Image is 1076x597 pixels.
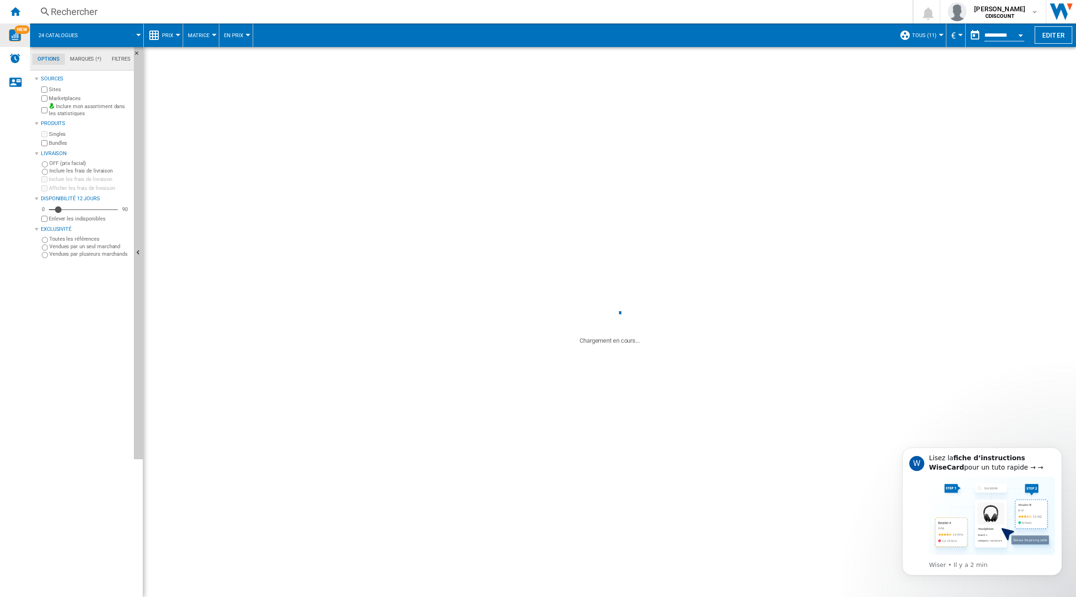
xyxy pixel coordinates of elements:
button: 24 catalogues [39,24,87,47]
button: md-calendar [966,26,984,45]
div: 90 [120,206,130,213]
input: Vendues par plusieurs marchands [42,252,48,258]
img: wise-card.svg [9,29,21,41]
input: Marketplaces [41,95,47,102]
input: Bundles [41,140,47,146]
label: Toutes les références [49,236,130,243]
span: En Prix [224,32,243,39]
button: TOUS (11) [912,24,941,47]
input: Vendues par un seul marchand [42,244,48,251]
div: 0 [39,206,47,213]
button: Masquer [134,47,145,64]
md-menu: Currency [946,24,966,47]
input: Inclure les frais de livraison [41,176,47,182]
img: mysite-bg-18x18.png [49,103,54,109]
label: Inclure mon assortiment dans les statistiques [49,103,130,118]
label: Bundles [49,140,130,147]
md-slider: Disponibilité [49,205,118,214]
img: profile.jpg [948,2,967,21]
div: 24 catalogues [35,24,139,47]
span: 24 catalogues [39,32,78,39]
label: Singles [49,131,130,138]
div: Livraison [41,150,130,157]
button: En Prix [224,24,248,47]
button: Open calendar [1012,25,1029,42]
input: OFF (prix facial) [42,161,48,167]
span: Matrice [188,32,209,39]
span: NEW [15,25,30,34]
label: Vendues par un seul marchand [49,243,130,250]
span: TOUS (11) [912,32,937,39]
button: Matrice [188,24,214,47]
label: Vendues par plusieurs marchands [49,251,130,258]
md-tab-item: Filtres [107,54,136,65]
input: Inclure les frais de livraison [42,169,48,175]
div: Exclusivité [41,226,130,233]
img: alerts-logo.svg [9,53,21,64]
input: Singles [41,131,47,137]
button: Editer [1035,26,1072,44]
md-tab-item: Marques (*) [65,54,107,65]
div: Sources [41,75,130,83]
span: Prix [162,32,173,39]
label: Afficher les frais de livraison [49,185,130,192]
label: Sites [49,86,130,93]
button: € [951,24,960,47]
input: Inclure mon assortiment dans les statistiques [41,104,47,116]
md-tab-item: Options [32,54,65,65]
b: CDISCOUNT [985,13,1014,19]
div: Disponibilité 12 Jours [41,195,130,203]
div: TOUS (11) [899,24,941,47]
button: Prix [162,24,178,47]
input: Toutes les références [42,237,48,243]
div: Prix [148,24,178,47]
input: Afficher les frais de livraison [41,185,47,191]
label: OFF (prix facial) [49,160,130,167]
input: Sites [41,86,47,93]
div: Produits [41,120,130,127]
span: [PERSON_NAME] [974,4,1025,14]
button: Masquer [134,47,143,459]
ng-transclude: Chargement en cours... [580,337,640,344]
label: Inclure les frais de livraison [49,176,130,183]
label: Enlever les indisponibles [49,215,130,222]
label: Inclure les frais de livraison [49,167,130,174]
input: Afficher les frais de livraison [41,216,47,222]
label: Marketplaces [49,95,130,102]
span: € [951,31,956,40]
div: Rechercher [51,5,888,18]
